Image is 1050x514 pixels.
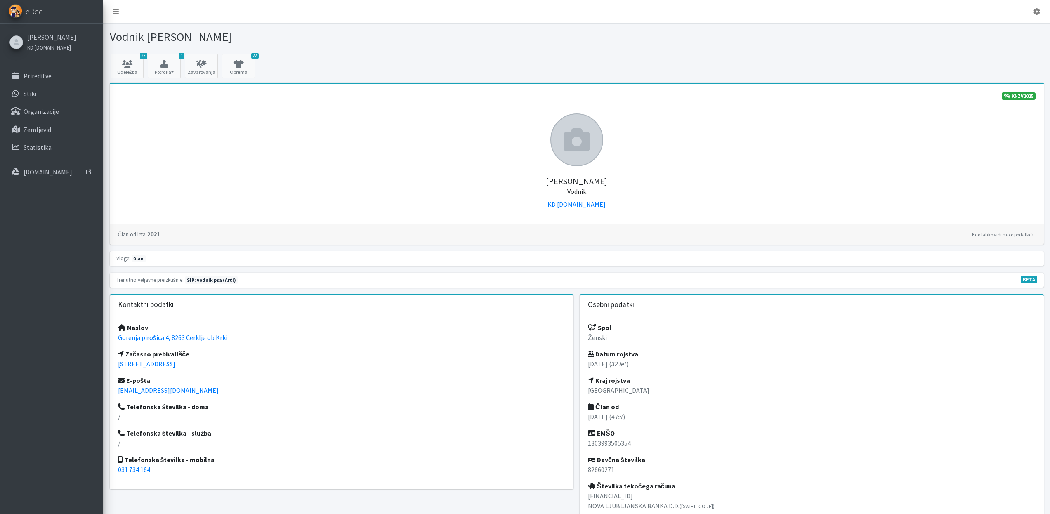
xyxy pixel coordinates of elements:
[588,491,1036,511] p: [FINANCIAL_ID] NOVA LJUBLJANSKA BANKA D.D.
[9,4,22,18] img: eDedi
[27,42,76,52] a: KD [DOMAIN_NAME]
[611,413,623,421] em: 4 let
[680,503,715,509] small: ([SWIFT_CODE])
[970,230,1036,240] a: Kdo lahko vidi moje podatke?
[1021,276,1037,283] span: V fazi razvoja
[611,360,626,368] em: 32 let
[118,360,175,368] a: [STREET_ADDRESS]
[132,255,146,262] span: član
[118,376,151,384] strong: E-pošta
[588,412,1036,422] p: [DATE] ( )
[148,54,181,78] button: 1 Potrdila
[24,125,51,134] p: Zemljevid
[118,438,566,448] p: /
[24,107,59,116] p: Organizacije
[24,72,52,80] p: Prireditve
[111,54,144,78] a: 23 Udeležba
[588,323,611,332] strong: Spol
[140,53,147,59] span: 23
[24,143,52,151] p: Statistika
[588,332,1036,342] p: Ženski
[116,255,130,262] small: Vloge:
[3,85,100,102] a: Stiki
[118,231,147,238] small: Član od leta:
[588,438,1036,448] p: 1303993505354
[588,350,638,358] strong: Datum rojstva
[588,359,1036,369] p: [DATE] ( )
[3,121,100,138] a: Zemljevid
[116,276,184,283] small: Trenutno veljavne preizkušnje:
[547,200,606,208] a: KD [DOMAIN_NAME]
[1002,92,1036,100] a: KNZV2025
[118,412,566,422] p: /
[3,68,100,84] a: Prireditve
[3,139,100,156] a: Statistika
[118,166,1036,196] h5: [PERSON_NAME]
[588,300,634,309] h3: Osebni podatki
[588,455,645,464] strong: Davčna številka
[185,276,238,284] span: Naslednja preizkušnja: pomlad 2026
[588,464,1036,474] p: 82660271
[3,164,100,180] a: [DOMAIN_NAME]
[3,103,100,120] a: Organizacije
[24,168,72,176] p: [DOMAIN_NAME]
[588,376,630,384] strong: Kraj rojstva
[567,187,586,196] small: Vodnik
[118,300,174,309] h3: Kontaktni podatki
[179,53,184,59] span: 1
[222,54,255,78] a: 22 Oprema
[118,386,219,394] a: [EMAIL_ADDRESS][DOMAIN_NAME]
[118,429,212,437] strong: Telefonska številka - služba
[588,482,675,490] strong: Številka tekočega računa
[24,90,36,98] p: Stiki
[118,230,160,238] strong: 2021
[118,323,148,332] strong: Naslov
[588,429,615,437] strong: EMŠO
[26,5,45,18] span: eDedi
[185,54,218,78] a: Zavarovanja
[588,385,1036,395] p: [GEOGRAPHIC_DATA]
[110,30,574,44] h1: Vodnik [PERSON_NAME]
[27,44,71,51] small: KD [DOMAIN_NAME]
[118,350,190,358] strong: Začasno prebivališče
[118,403,209,411] strong: Telefonska številka - doma
[251,53,259,59] span: 22
[118,455,215,464] strong: Telefonska številka - mobilna
[118,333,227,342] a: Gorenja pirošica 4, 8263 Cerklje ob Krki
[118,465,150,474] a: 031 734 164
[588,403,619,411] strong: Član od
[27,32,76,42] a: [PERSON_NAME]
